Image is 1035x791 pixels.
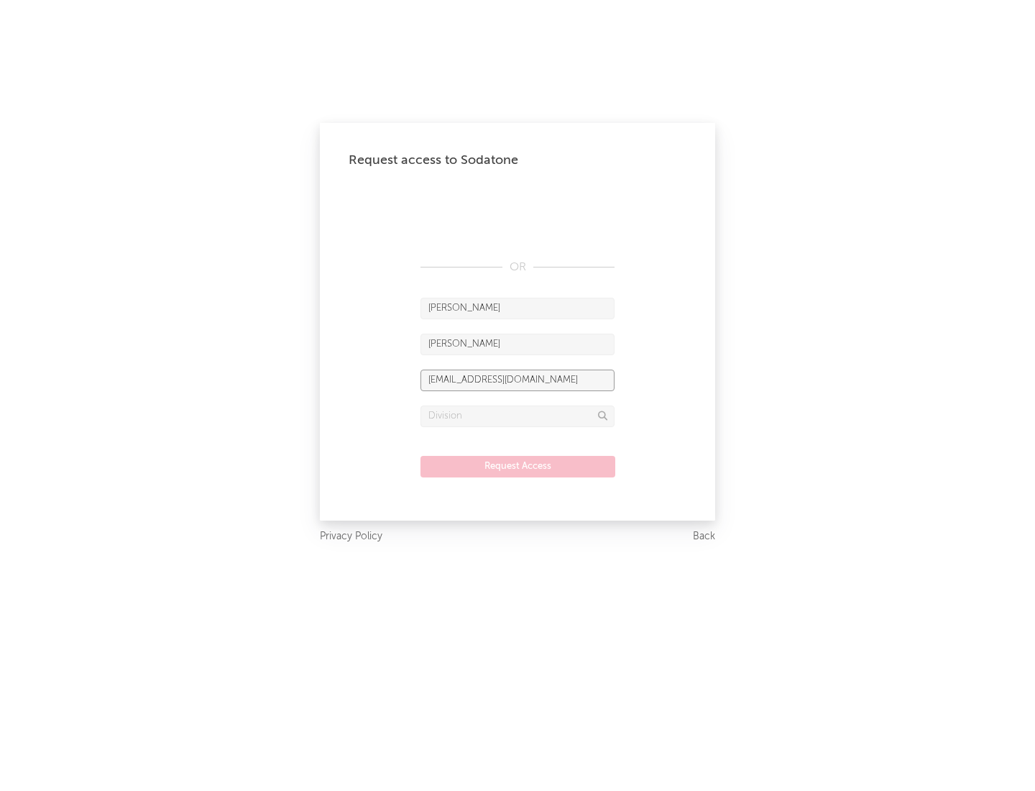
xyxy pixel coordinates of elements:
[420,298,615,319] input: First Name
[420,259,615,276] div: OR
[693,528,715,546] a: Back
[420,456,615,477] button: Request Access
[320,528,382,546] a: Privacy Policy
[420,334,615,355] input: Last Name
[420,370,615,391] input: Email
[420,406,615,427] input: Division
[349,152,686,169] div: Request access to Sodatone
